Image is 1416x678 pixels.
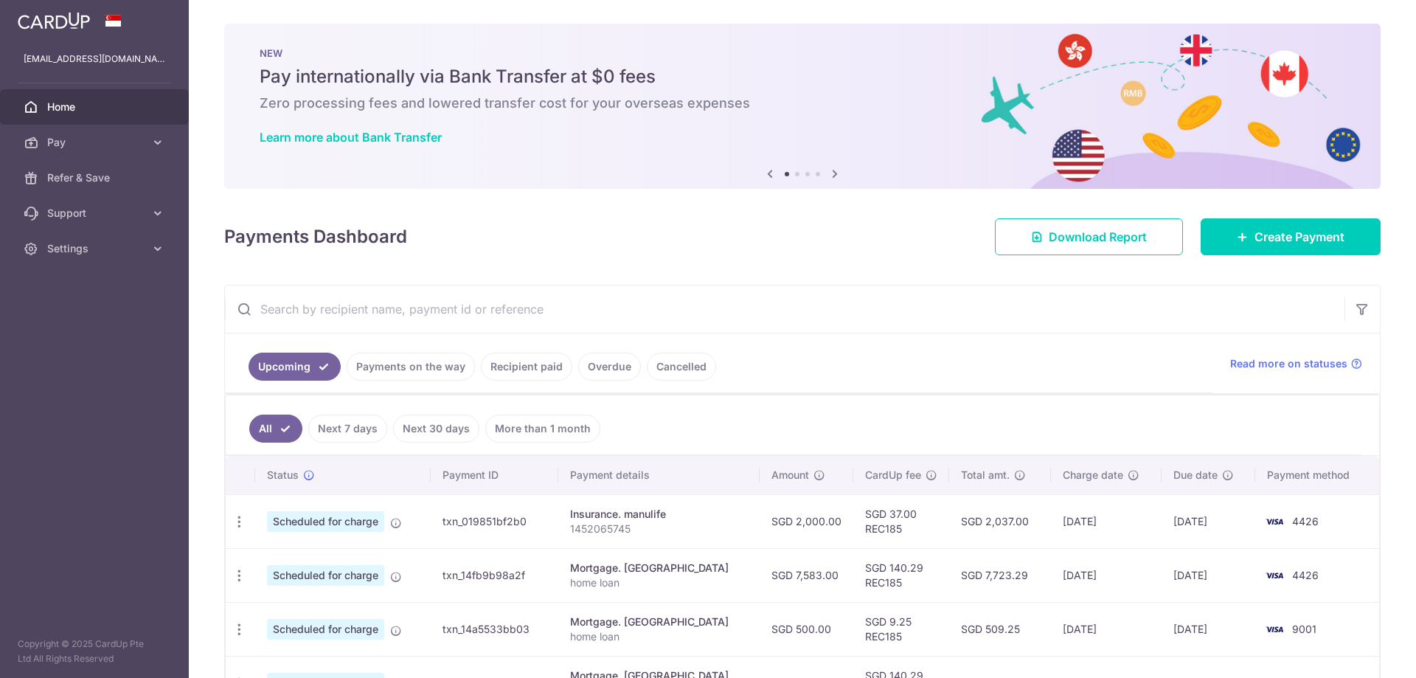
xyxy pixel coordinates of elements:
[431,602,558,656] td: txn_14a5533bb03
[431,548,558,602] td: txn_14fb9b98a2f
[1230,356,1362,371] a: Read more on statuses
[47,100,145,114] span: Home
[760,548,853,602] td: SGD 7,583.00
[485,415,600,443] a: More than 1 month
[347,353,475,381] a: Payments on the way
[578,353,641,381] a: Overdue
[224,224,407,250] h4: Payments Dashboard
[260,65,1345,89] h5: Pay internationally via Bank Transfer at $0 fees
[267,468,299,482] span: Status
[1051,548,1162,602] td: [DATE]
[1255,456,1379,494] th: Payment method
[760,494,853,548] td: SGD 2,000.00
[225,286,1344,333] input: Search by recipient name, payment id or reference
[1230,356,1347,371] span: Read more on statuses
[558,456,760,494] th: Payment details
[431,494,558,548] td: txn_019851bf2b0
[1162,602,1254,656] td: [DATE]
[570,615,749,629] div: Mortgage. [GEOGRAPHIC_DATA]
[47,170,145,185] span: Refer & Save
[267,565,384,586] span: Scheduled for charge
[260,130,442,145] a: Learn more about Bank Transfer
[853,548,949,602] td: SGD 140.29 REC185
[224,24,1381,189] img: Bank transfer banner
[1063,468,1123,482] span: Charge date
[481,353,572,381] a: Recipient paid
[47,135,145,150] span: Pay
[570,522,749,536] p: 1452065745
[1173,468,1218,482] span: Due date
[570,507,749,522] div: Insurance. manulife
[1049,228,1147,246] span: Download Report
[1254,228,1344,246] span: Create Payment
[949,548,1050,602] td: SGD 7,723.29
[853,494,949,548] td: SGD 37.00 REC185
[1260,567,1289,584] img: Bank Card
[1260,620,1289,638] img: Bank Card
[1051,602,1162,656] td: [DATE]
[1325,634,1401,671] iframe: 打开一个小组件，您可以在其中找到更多信息
[18,12,90,30] img: CardUp
[949,602,1050,656] td: SGD 509.25
[260,47,1345,59] p: NEW
[1051,494,1162,548] td: [DATE]
[1162,548,1254,602] td: [DATE]
[865,468,921,482] span: CardUp fee
[760,602,853,656] td: SGD 500.00
[308,415,387,443] a: Next 7 days
[1292,569,1319,581] span: 4426
[393,415,479,443] a: Next 30 days
[961,468,1010,482] span: Total amt.
[249,353,341,381] a: Upcoming
[647,353,716,381] a: Cancelled
[1162,494,1254,548] td: [DATE]
[949,494,1050,548] td: SGD 2,037.00
[47,241,145,256] span: Settings
[267,511,384,532] span: Scheduled for charge
[853,602,949,656] td: SGD 9.25 REC185
[24,52,165,66] p: [EMAIL_ADDRESS][DOMAIN_NAME]
[570,575,749,590] p: home loan
[47,206,145,221] span: Support
[995,218,1183,255] a: Download Report
[1292,515,1319,527] span: 4426
[771,468,809,482] span: Amount
[267,619,384,640] span: Scheduled for charge
[1260,513,1289,530] img: Bank Card
[1292,623,1316,635] span: 9001
[249,415,302,443] a: All
[260,94,1345,112] h6: Zero processing fees and lowered transfer cost for your overseas expenses
[570,561,749,575] div: Mortgage. [GEOGRAPHIC_DATA]
[570,629,749,644] p: home loan
[431,456,558,494] th: Payment ID
[1201,218,1381,255] a: Create Payment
